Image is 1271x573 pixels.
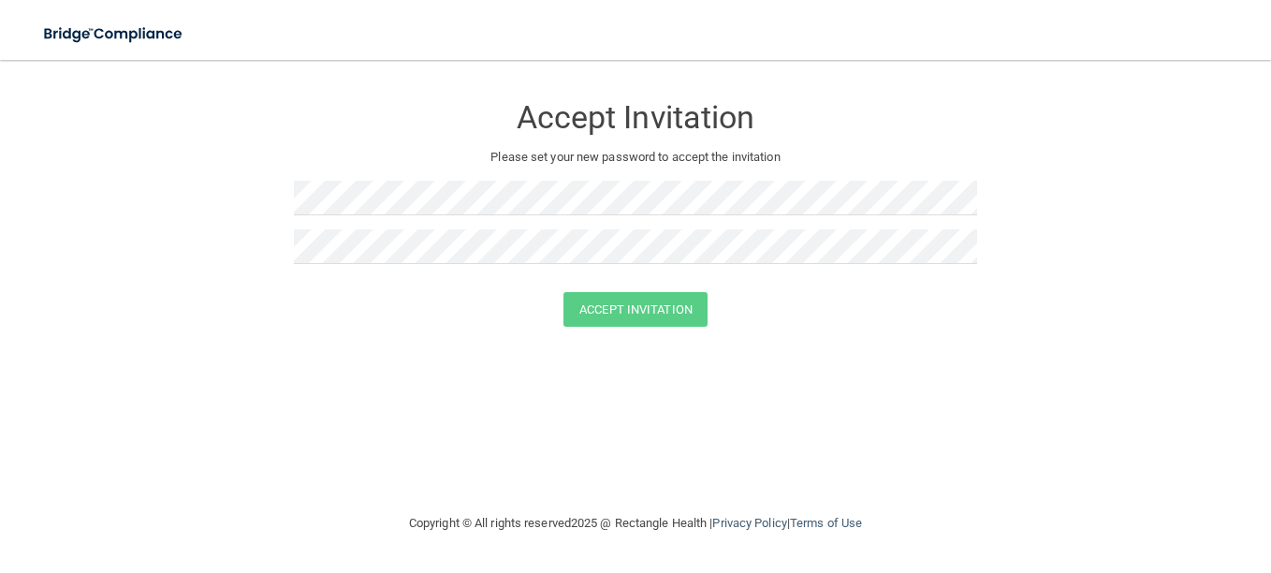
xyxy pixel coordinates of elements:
div: Copyright © All rights reserved 2025 @ Rectangle Health | | [294,493,977,553]
h3: Accept Invitation [294,100,977,135]
button: Accept Invitation [563,292,708,327]
img: bridge_compliance_login_screen.278c3ca4.svg [28,15,200,53]
a: Terms of Use [790,516,862,530]
p: Please set your new password to accept the invitation [308,146,963,169]
a: Privacy Policy [712,516,786,530]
